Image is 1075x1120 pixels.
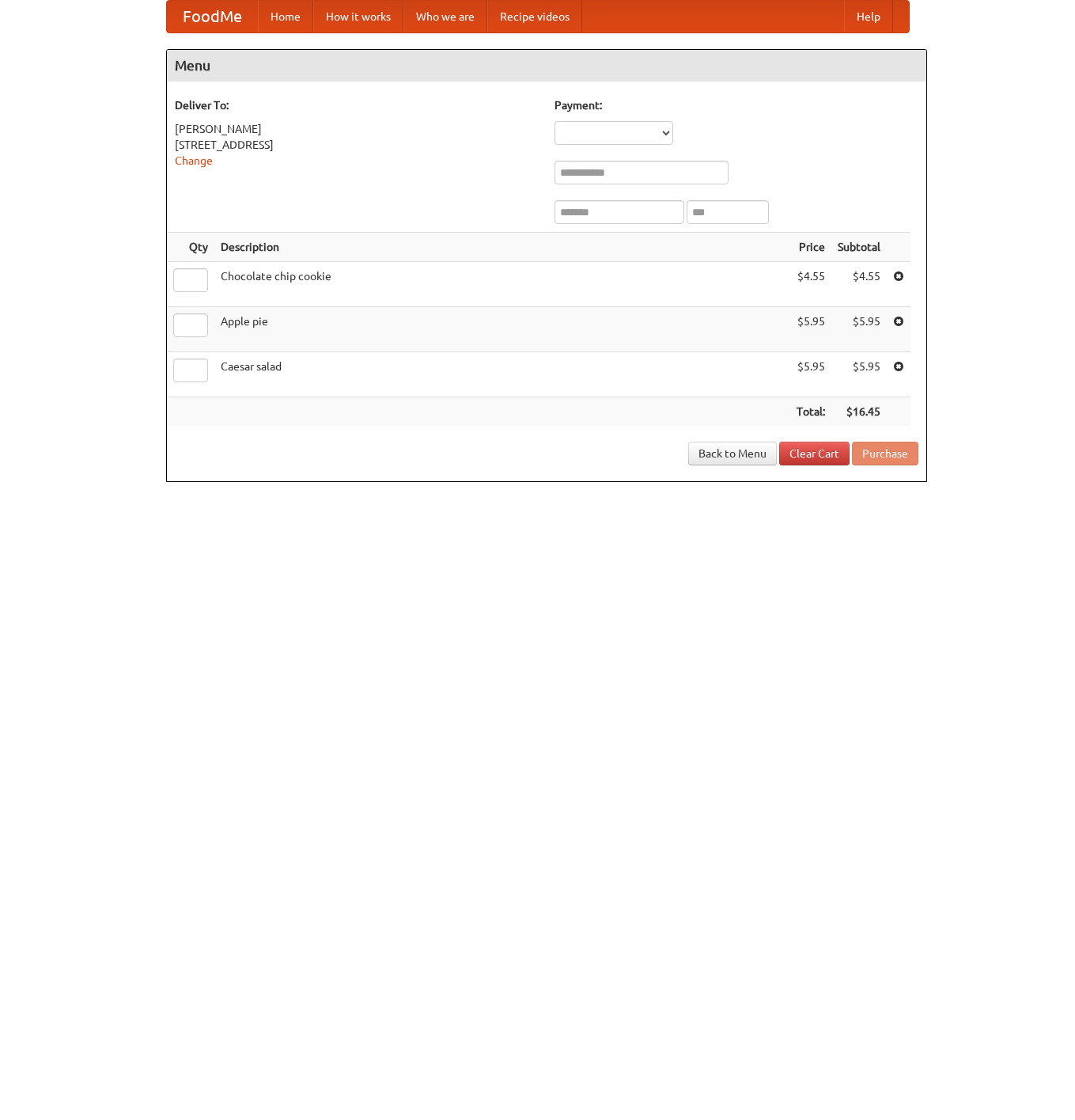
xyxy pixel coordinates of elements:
[175,97,539,113] h5: Deliver To:
[831,352,887,397] td: $5.95
[790,233,831,262] th: Price
[175,121,539,137] div: [PERSON_NAME]
[790,262,831,307] td: $4.55
[852,442,918,465] button: Purchase
[167,233,214,262] th: Qty
[214,352,790,397] td: Caesar salad
[831,397,887,427] th: $16.45
[779,442,850,465] a: Clear Cart
[790,307,831,352] td: $5.95
[831,262,887,307] td: $4.55
[403,1,487,32] a: Who we are
[688,442,777,465] a: Back to Menu
[555,97,918,113] h5: Payment:
[167,1,258,32] a: FoodMe
[487,1,582,32] a: Recipe videos
[214,262,790,307] td: Chocolate chip cookie
[214,233,790,262] th: Description
[167,50,926,82] h4: Menu
[844,1,893,32] a: Help
[313,1,403,32] a: How it works
[790,352,831,397] td: $5.95
[214,307,790,352] td: Apple pie
[258,1,313,32] a: Home
[175,154,213,167] a: Change
[790,397,831,427] th: Total:
[175,137,539,153] div: [STREET_ADDRESS]
[831,307,887,352] td: $5.95
[831,233,887,262] th: Subtotal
